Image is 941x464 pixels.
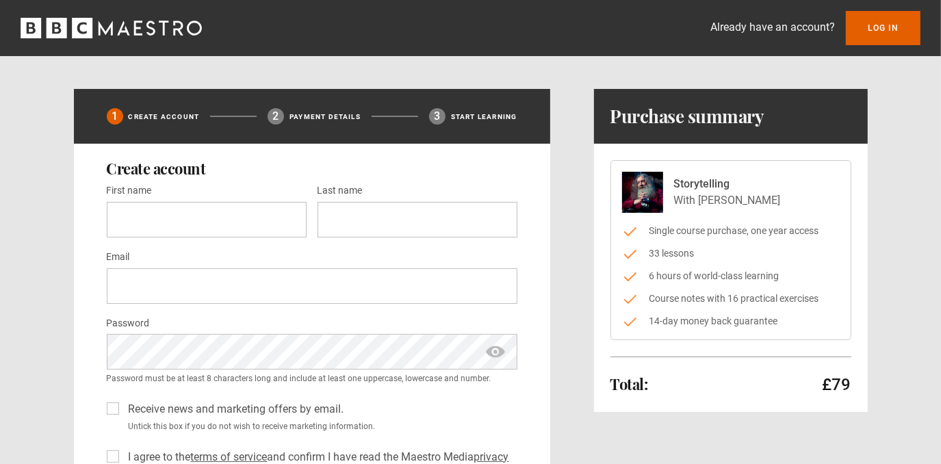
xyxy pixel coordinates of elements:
[129,112,200,122] p: Create Account
[429,108,446,125] div: 3
[451,112,517,122] p: Start learning
[846,11,920,45] a: Log In
[107,160,517,177] h2: Create account
[622,292,840,306] li: Course notes with 16 practical exercises
[710,19,835,36] p: Already have an account?
[107,315,150,332] label: Password
[610,105,764,127] h1: Purchase summary
[107,108,123,125] div: 1
[268,108,284,125] div: 2
[107,372,517,385] small: Password must be at least 8 characters long and include at least one uppercase, lowercase and num...
[21,18,202,38] svg: BBC Maestro
[674,176,781,192] p: Storytelling
[123,401,344,417] label: Receive news and marketing offers by email.
[622,246,840,261] li: 33 lessons
[823,374,851,396] p: £79
[289,112,361,122] p: Payment details
[318,183,363,199] label: Last name
[485,334,506,369] span: show password
[610,376,648,392] h2: Total:
[622,314,840,328] li: 14-day money back guarantee
[107,249,130,266] label: Email
[674,192,781,209] p: With [PERSON_NAME]
[107,183,152,199] label: First name
[622,224,840,238] li: Single course purchase, one year access
[123,420,517,433] small: Untick this box if you do not wish to receive marketing information.
[622,269,840,283] li: 6 hours of world-class learning
[191,450,268,463] a: terms of service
